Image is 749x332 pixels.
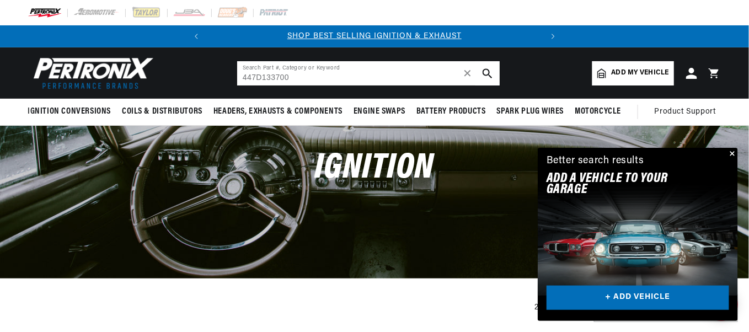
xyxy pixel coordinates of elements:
summary: Coils & Distributors [116,99,208,125]
summary: Engine Swaps [348,99,411,125]
button: Close [725,148,738,161]
summary: Headers, Exhausts & Components [208,99,348,125]
summary: Spark Plug Wires [491,99,570,125]
span: Battery Products [416,106,486,117]
span: Ignition [315,151,435,186]
span: Spark Plug Wires [497,106,564,117]
h2: Add A VEHICLE to your garage [547,173,702,196]
input: Search Part #, Category or Keyword [237,61,500,85]
a: SHOP BEST SELLING IGNITION & EXHAUST [287,32,462,40]
button: search button [475,61,500,85]
span: Ignition Conversions [28,106,111,117]
div: Announcement [207,30,542,42]
button: Translation missing: en.sections.announcements.next_announcement [542,25,564,47]
summary: Battery Products [411,99,491,125]
img: Pertronix [28,54,154,92]
span: 2362 results [534,303,577,312]
span: Add my vehicle [612,68,669,78]
span: Product Support [655,106,716,118]
div: Better search results [547,153,644,169]
summary: Product Support [655,99,721,125]
button: Translation missing: en.sections.announcements.previous_announcement [185,25,207,47]
div: 1 of 2 [207,30,542,42]
span: Motorcycle [575,106,621,117]
span: Engine Swaps [354,106,405,117]
a: Add my vehicle [592,61,674,85]
summary: Motorcycle [569,99,627,125]
span: Headers, Exhausts & Components [213,106,343,117]
a: + ADD VEHICLE [547,286,729,310]
summary: Ignition Conversions [28,99,116,125]
span: Coils & Distributors [122,106,202,117]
